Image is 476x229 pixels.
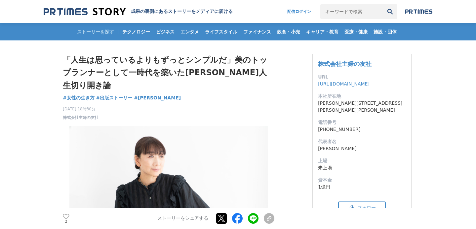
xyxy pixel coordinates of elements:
span: #出版ストーリー [96,95,133,101]
a: 成果の裏側にあるストーリーをメディアに届ける 成果の裏側にあるストーリーをメディアに届ける [44,7,233,16]
a: キャリア・教育 [303,23,341,40]
span: ライフスタイル [202,29,240,35]
dd: [PHONE_NUMBER] [318,126,406,133]
a: 株式会社主婦の友社 [63,115,99,121]
h2: 成果の裏側にあるストーリーをメディアに届ける [131,9,233,15]
dt: 電話番号 [318,119,406,126]
img: 成果の裏側にあるストーリーをメディアに届ける [44,7,126,16]
dd: [PERSON_NAME][STREET_ADDRESS][PERSON_NAME][PERSON_NAME] [318,100,406,114]
span: エンタメ [178,29,202,35]
button: 検索 [383,4,397,19]
a: #女性の生き方 [63,94,95,101]
dd: [PERSON_NAME] [318,145,406,152]
span: 医療・健康 [342,29,370,35]
a: 株式会社主婦の友社 [318,60,372,67]
dt: URL [318,74,406,81]
dt: 上場 [318,157,406,164]
dt: 資本金 [318,177,406,184]
span: 飲食・小売 [274,29,303,35]
p: ストーリーをシェアする [157,216,208,222]
a: ファイナンス [241,23,274,40]
span: テクノロジー [120,29,153,35]
dd: 1億円 [318,184,406,191]
span: #[PERSON_NAME] [134,95,181,101]
a: 施設・団体 [371,23,399,40]
a: #出版ストーリー [96,94,133,101]
dt: 本社所在地 [318,93,406,100]
a: ビジネス [153,23,177,40]
span: キャリア・教育 [303,29,341,35]
span: ビジネス [153,29,177,35]
dt: 代表者名 [318,138,406,145]
span: 施設・団体 [371,29,399,35]
span: ファイナンス [241,29,274,35]
input: キーワードで検索 [320,4,383,19]
a: テクノロジー [120,23,153,40]
p: 2 [63,220,69,223]
button: フォロー [338,201,386,214]
dd: 未上場 [318,164,406,171]
h1: 「人生は思っているよりもずっとシンプルだ」美のトップランナーとして一時代を築いた[PERSON_NAME]人生切り開き論 [63,54,274,92]
img: prtimes [405,9,432,14]
span: #女性の生き方 [63,95,95,101]
a: 配信ログイン [281,4,318,19]
a: ライフスタイル [202,23,240,40]
a: エンタメ [178,23,202,40]
a: 医療・健康 [342,23,370,40]
span: [DATE] 18時30分 [63,106,99,112]
a: 飲食・小売 [274,23,303,40]
a: #[PERSON_NAME] [134,94,181,101]
a: [URL][DOMAIN_NAME] [318,81,370,86]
